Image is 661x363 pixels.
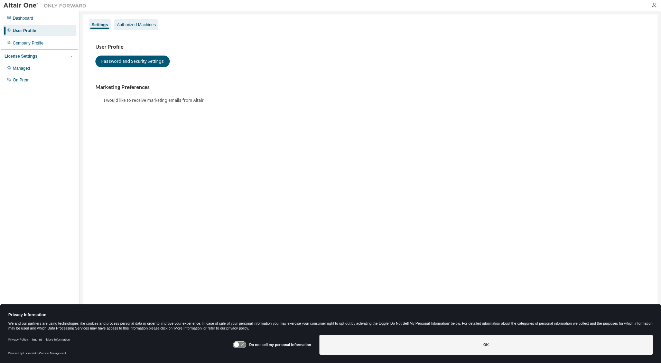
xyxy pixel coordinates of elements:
div: User Profile [13,28,36,33]
div: License Settings [4,53,37,59]
label: I would like to receive marketing emails from Altair [104,96,205,105]
div: Company Profile [13,40,44,46]
div: On Prem [13,77,29,83]
h3: Marketing Preferences [95,84,645,91]
div: Authorized Machines [117,22,156,28]
div: Dashboard [13,16,33,21]
button: Password and Security Settings [95,56,170,67]
div: Managed [13,66,30,71]
h3: User Profile [95,43,645,50]
img: Altair One [3,2,90,9]
div: Settings [92,22,108,28]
